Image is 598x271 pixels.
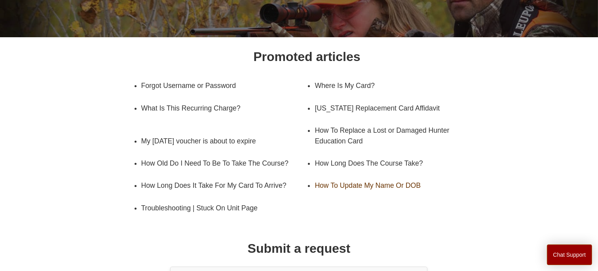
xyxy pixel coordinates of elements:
a: My [DATE] voucher is about to expire [141,130,295,152]
a: How To Update My Name Or DOB [315,174,469,197]
a: How Old Do I Need To Be To Take The Course? [141,152,295,174]
h1: Promoted articles [253,47,360,66]
a: Troubleshooting | Stuck On Unit Page [141,197,295,219]
a: How Long Does The Course Take? [315,152,469,174]
a: Where Is My Card? [315,74,469,97]
a: [US_STATE] Replacement Card Affidavit [315,97,469,119]
h1: Submit a request [248,239,351,258]
a: How To Replace a Lost or Damaged Hunter Education Card [315,119,480,152]
a: How Long Does It Take For My Card To Arrive? [141,174,307,197]
a: Forgot Username or Password [141,74,295,97]
a: What Is This Recurring Charge? [141,97,307,119]
button: Chat Support [547,244,592,265]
